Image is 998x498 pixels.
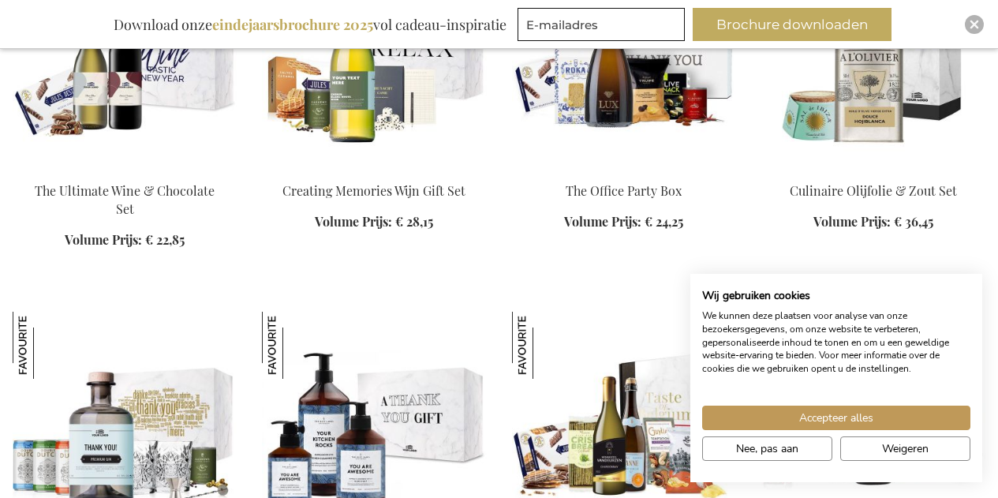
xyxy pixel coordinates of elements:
div: Download onze vol cadeau-inspiratie [107,8,514,41]
span: € 22,85 [145,231,185,248]
h2: Wij gebruiken cookies [702,289,970,303]
span: Volume Prijs: [65,231,142,248]
span: Weigeren [882,440,929,457]
span: Volume Prijs: [564,213,641,230]
b: eindejaarsbrochure 2025 [212,15,373,34]
span: Volume Prijs: [813,213,891,230]
button: Pas cookie voorkeuren aan [702,436,832,461]
a: Personalised White Wine [262,163,486,178]
img: Close [970,20,979,29]
form: marketing offers and promotions [518,8,690,46]
a: Beer Apéro Gift Box The Ultimate Wine & Chocolate Set [13,163,237,178]
a: Culinaire Olijfolie & Zout Set [790,182,957,199]
a: Olive & Salt Culinary Set Culinaire Olijfolie & Zout Set [761,163,985,178]
span: € 24,25 [645,213,683,230]
a: The Ultimate Wine & Chocolate Set [35,182,215,217]
p: We kunnen deze plaatsen voor analyse van onze bezoekersgegevens, om onze website te verbeteren, g... [702,309,970,376]
img: Gepersonaliseerde Gin Tonic Prestige Set [13,312,80,379]
a: Volume Prijs: € 36,45 [813,213,933,231]
input: E-mailadres [518,8,685,41]
a: The Office Party Box [566,182,682,199]
div: Close [965,15,984,34]
img: The Gift Label Hand & Keuken Set [262,312,329,379]
span: Nee, pas aan [736,440,798,457]
button: Alle cookies weigeren [840,436,970,461]
a: The Office Party Box The Office Party Box [512,163,736,178]
a: Volume Prijs: € 22,85 [65,231,185,249]
a: Volume Prijs: € 24,25 [564,213,683,231]
span: € 36,45 [894,213,933,230]
button: Brochure downloaden [693,8,891,41]
span: Accepteer alles [799,410,873,426]
button: Accepteer alle cookies [702,406,970,430]
img: Taste Of Belgium Gift Set [512,312,579,379]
